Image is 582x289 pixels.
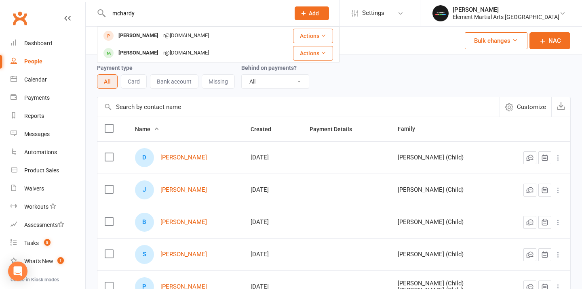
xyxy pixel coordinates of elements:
[24,131,50,137] div: Messages
[251,186,295,193] div: [DATE]
[11,107,85,125] a: Reports
[241,65,297,71] label: Behind on payments?
[548,36,561,46] span: NAC
[97,74,118,89] button: All
[24,185,44,192] div: Waivers
[310,124,361,134] button: Payment Details
[11,216,85,234] a: Assessments
[44,239,51,246] span: 8
[116,30,161,42] div: [PERSON_NAME]
[24,149,57,155] div: Automations
[24,58,42,65] div: People
[251,219,295,226] div: [DATE]
[398,219,491,226] div: [PERSON_NAME] (Child)
[293,29,333,43] button: Actions
[135,213,154,232] div: Brendan
[24,40,52,46] div: Dashboard
[116,47,161,59] div: [PERSON_NAME]
[135,148,154,167] div: Desiree
[135,245,154,264] div: Sharynn
[453,6,559,13] div: [PERSON_NAME]
[453,13,559,21] div: Element Martial Arts [GEOGRAPHIC_DATA]
[24,94,50,101] div: Payments
[465,32,527,49] button: Bulk changes
[398,186,491,193] div: [PERSON_NAME] (Child)
[11,198,85,216] a: Workouts
[11,161,85,180] a: Product Sales
[161,30,211,42] div: r@[DOMAIN_NAME]
[11,252,85,270] a: What's New1
[398,280,491,287] div: [PERSON_NAME] (Child)
[106,8,284,19] input: Search...
[97,65,133,71] label: Payment type
[135,180,154,199] div: Jane
[11,180,85,198] a: Waivers
[432,5,449,21] img: thumb_image1751779386.png
[362,4,384,22] span: Settings
[24,222,64,228] div: Assessments
[24,203,48,210] div: Workouts
[24,76,47,83] div: Calendar
[309,10,319,17] span: Add
[11,34,85,52] a: Dashboard
[11,234,85,252] a: Tasks 8
[121,74,147,89] button: Card
[293,46,333,61] button: Actions
[11,125,85,143] a: Messages
[11,52,85,71] a: People
[135,124,159,134] button: Name
[160,186,207,193] a: [PERSON_NAME]
[160,251,207,258] a: [PERSON_NAME]
[10,8,30,28] a: Clubworx
[57,257,64,264] span: 1
[517,102,546,112] span: Customize
[160,219,207,226] a: [PERSON_NAME]
[24,240,39,246] div: Tasks
[160,154,207,161] a: [PERSON_NAME]
[251,154,295,161] div: [DATE]
[11,143,85,161] a: Automations
[11,89,85,107] a: Payments
[310,126,361,132] span: Payment Details
[24,113,44,119] div: Reports
[251,126,280,132] span: Created
[24,258,53,264] div: What's New
[150,74,198,89] button: Bank account
[398,251,491,258] div: [PERSON_NAME] (Child)
[11,71,85,89] a: Calendar
[135,126,159,132] span: Name
[161,47,211,59] div: r@[DOMAIN_NAME]
[390,117,498,141] th: Family
[202,74,235,89] button: Missing
[97,97,500,117] input: Search by contact name
[251,251,295,258] div: [DATE]
[398,154,491,161] div: [PERSON_NAME] (Child)
[24,167,59,174] div: Product Sales
[295,6,329,20] button: Add
[8,262,27,281] div: Open Intercom Messenger
[529,32,570,49] a: NAC
[500,97,551,117] button: Customize
[251,124,280,134] button: Created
